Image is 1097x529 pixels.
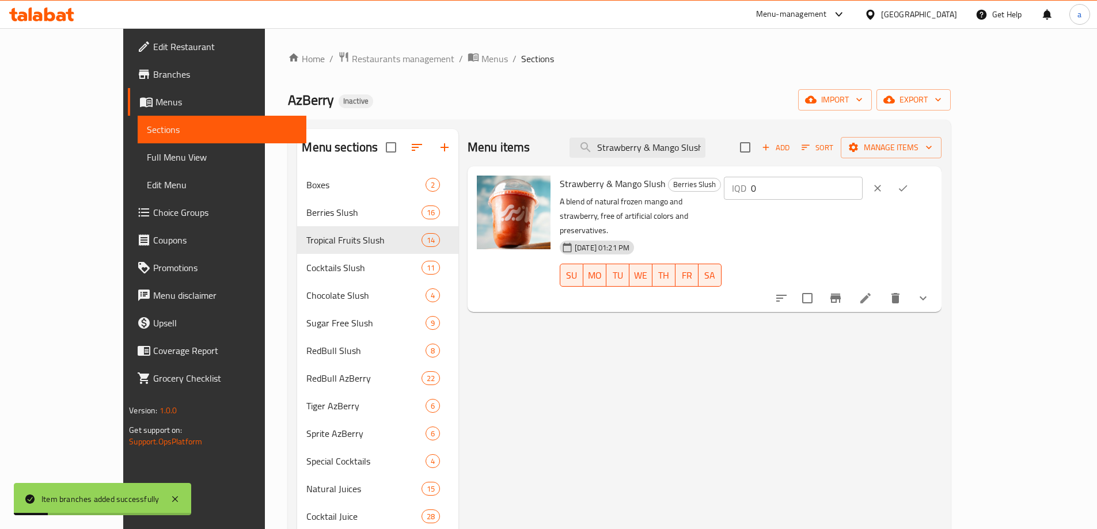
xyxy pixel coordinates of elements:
span: Restaurants management [352,52,454,66]
span: 28 [422,511,439,522]
a: Restaurants management [338,51,454,66]
span: 6 [426,401,439,412]
span: [DATE] 01:21 PM [570,242,634,253]
button: SU [560,264,583,287]
span: 11 [422,262,439,273]
span: Inactive [339,96,373,106]
img: Strawberry & Mango Slush [477,176,551,249]
button: Add [757,139,794,157]
div: Tiger AzBerry6 [297,392,458,420]
h2: Menu sections [302,139,378,156]
span: Edit Menu [147,178,297,192]
a: Full Menu View [138,143,306,171]
span: RedBull AzBerry [306,371,421,385]
span: Cocktails Slush [306,261,421,275]
span: 6 [426,428,439,439]
span: 9 [426,318,439,329]
button: Manage items [841,137,942,158]
span: TH [657,267,671,284]
button: Sort [799,139,836,157]
span: Sugar Free Slush [306,316,425,330]
div: Natural Juices15 [297,475,458,503]
span: Sort items [794,139,841,157]
button: sort-choices [768,284,795,312]
span: Tropical Fruits Slush [306,233,421,247]
div: RedBull AzBerry22 [297,364,458,392]
h2: Menu items [468,139,530,156]
span: Sprite AzBerry [306,427,425,440]
span: Branches [153,67,297,81]
div: items [422,261,440,275]
a: Coupons [128,226,306,254]
div: Boxes2 [297,171,458,199]
span: 14 [422,235,439,246]
button: export [876,89,951,111]
button: SA [699,264,722,287]
div: Tropical Fruits Slush14 [297,226,458,254]
a: Edit Menu [138,171,306,199]
span: Sections [147,123,297,136]
span: Coverage Report [153,344,297,357]
svg: Show Choices [916,291,930,305]
button: ok [890,176,916,201]
a: Promotions [128,254,306,281]
span: Sections [521,52,554,66]
a: Choice Groups [128,199,306,226]
span: Menu disclaimer [153,288,297,302]
span: Natural Juices [306,482,421,496]
span: 8 [426,345,439,356]
span: Sort [802,141,833,154]
a: Support.OpsPlatform [129,434,202,449]
div: Cocktails Slush11 [297,254,458,281]
span: Tiger AzBerry [306,399,425,413]
div: Sprite AzBerry6 [297,420,458,447]
span: Special Cocktails [306,454,425,468]
span: RedBull Slush [306,344,425,357]
span: import [807,93,863,107]
div: items [422,482,440,496]
span: 16 [422,207,439,218]
div: Menu-management [756,7,827,21]
button: import [798,89,872,111]
button: TH [652,264,675,287]
a: Coverage Report [128,337,306,364]
span: Edit Restaurant [153,40,297,54]
li: / [459,52,463,66]
div: RedBull Slush8 [297,337,458,364]
a: Menu disclaimer [128,281,306,309]
li: / [513,52,517,66]
span: SU [565,267,579,284]
span: TU [611,267,625,284]
span: Menus [481,52,508,66]
span: 22 [422,373,439,384]
a: Menus [128,88,306,116]
span: WE [634,267,648,284]
span: 2 [426,180,439,191]
span: 15 [422,484,439,494]
a: Edit Restaurant [128,33,306,60]
button: Branch-specific-item [822,284,849,312]
nav: breadcrumb [288,51,950,66]
span: Add [760,141,791,154]
button: TU [606,264,629,287]
span: Berries Slush [669,178,720,191]
a: Grocery Checklist [128,364,306,392]
span: SA [703,267,717,284]
span: Upsell [153,316,297,330]
span: Version: [129,403,157,418]
span: Cocktail Juice [306,509,421,523]
span: Manage items [850,140,932,155]
div: Sugar Free Slush9 [297,309,458,337]
span: Full Menu View [147,150,297,164]
span: Chocolate Slush [306,288,425,302]
span: Get support on: [129,423,182,437]
div: items [422,205,440,219]
p: A blend of natural frozen mango and strawberry, free of artificial colors and preservatives. [560,195,722,238]
button: clear [865,176,890,201]
button: delete [882,284,909,312]
span: Choice Groups [153,205,297,219]
span: Menus [155,95,297,109]
div: items [422,509,440,523]
button: MO [583,264,606,287]
a: Branches [128,60,306,88]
